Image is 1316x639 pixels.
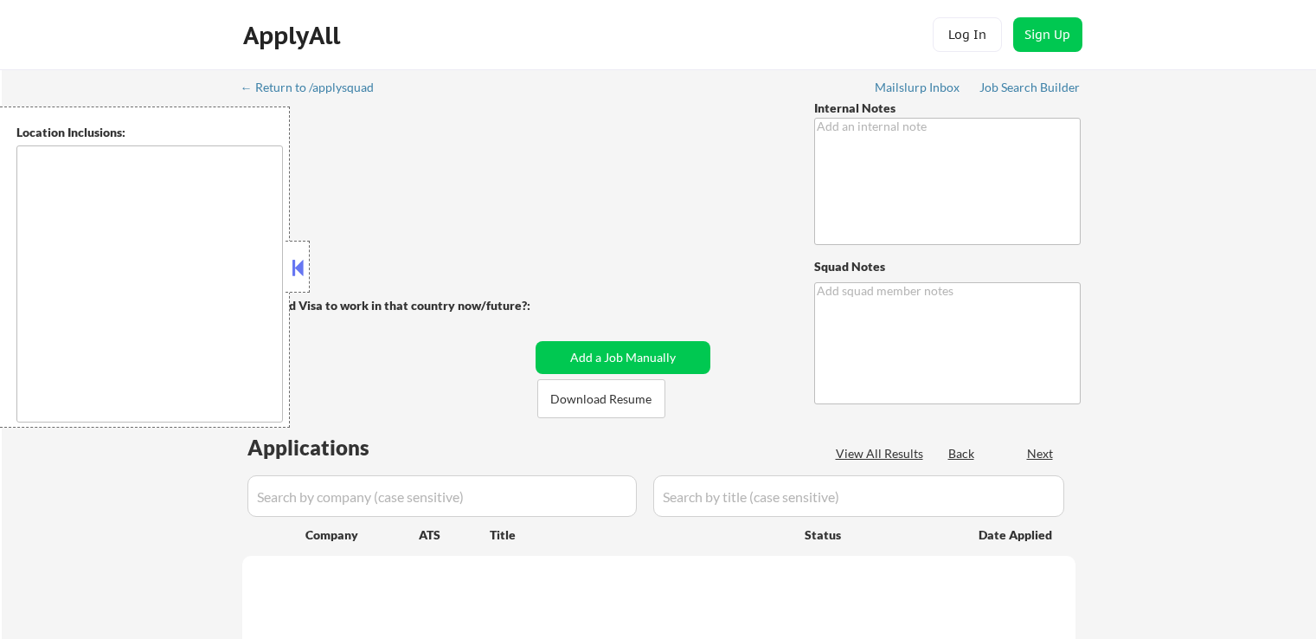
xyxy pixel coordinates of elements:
[814,258,1081,275] div: Squad Notes
[490,526,788,544] div: Title
[537,379,665,418] button: Download Resume
[243,21,345,50] div: ApplyAll
[1013,17,1082,52] button: Sign Up
[979,526,1055,544] div: Date Applied
[933,17,1002,52] button: Log In
[241,81,390,94] div: ← Return to /applysquad
[247,437,419,458] div: Applications
[653,475,1064,517] input: Search by title (case sensitive)
[242,298,530,313] strong: Will need Visa to work in that country now/future?:
[241,81,390,98] a: ← Return to /applysquad
[805,519,953,550] div: Status
[814,100,1081,117] div: Internal Notes
[836,445,928,462] div: View All Results
[948,445,976,462] div: Back
[16,124,283,141] div: Location Inclusions:
[979,81,1081,94] div: Job Search Builder
[247,475,637,517] input: Search by company (case sensitive)
[536,341,710,374] button: Add a Job Manually
[875,81,961,94] div: Mailslurp Inbox
[305,526,419,544] div: Company
[419,526,490,544] div: ATS
[1027,445,1055,462] div: Next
